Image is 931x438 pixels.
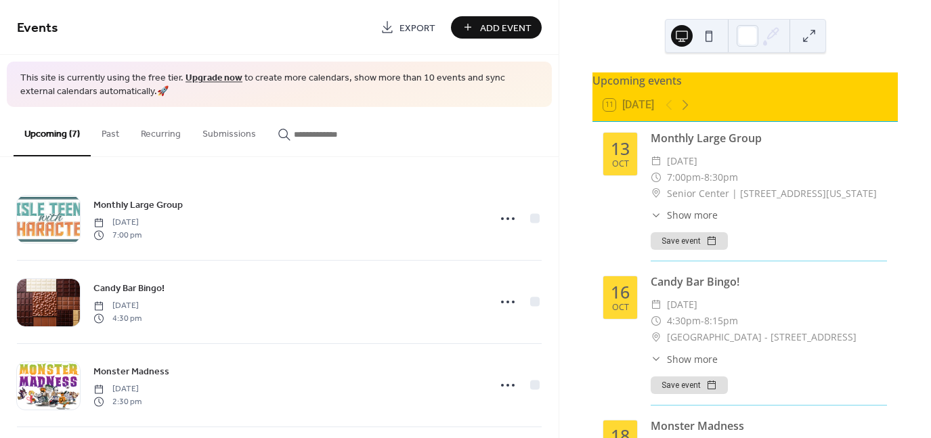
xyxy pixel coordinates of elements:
[651,185,662,202] div: ​
[651,208,718,222] button: ​Show more
[480,21,532,35] span: Add Event
[651,232,728,250] button: Save event
[651,273,887,290] div: Candy Bar Bingo!
[93,395,142,408] span: 2:30 pm
[667,297,697,313] span: [DATE]
[91,107,130,155] button: Past
[667,169,701,185] span: 7:00pm
[704,169,738,185] span: 8:30pm
[667,352,718,366] span: Show more
[130,107,192,155] button: Recurring
[17,15,58,41] span: Events
[667,313,701,329] span: 4:30pm
[93,383,142,395] span: [DATE]
[651,352,718,366] button: ​Show more
[651,329,662,345] div: ​
[651,313,662,329] div: ​
[20,72,538,98] span: This site is currently using the free tier. to create more calendars, show more than 10 events an...
[93,312,142,324] span: 4:30 pm
[186,69,242,87] a: Upgrade now
[651,153,662,169] div: ​
[93,198,183,213] span: Monthly Large Group
[667,185,877,202] span: Senior Center | [STREET_ADDRESS][US_STATE]
[93,280,165,296] a: Candy Bar Bingo!
[93,197,183,213] a: Monthly Large Group
[701,313,704,329] span: -
[651,297,662,313] div: ​
[192,107,267,155] button: Submissions
[93,217,142,229] span: [DATE]
[399,21,435,35] span: Export
[651,352,662,366] div: ​
[651,130,887,146] div: Monthly Large Group
[701,169,704,185] span: -
[592,72,898,89] div: Upcoming events
[667,329,857,345] span: [GEOGRAPHIC_DATA] - [STREET_ADDRESS]
[93,364,169,379] a: Monster Madness
[651,169,662,185] div: ​
[370,16,446,39] a: Export
[667,153,697,169] span: [DATE]
[667,208,718,222] span: Show more
[93,365,169,379] span: Monster Madness
[651,208,662,222] div: ​
[651,418,887,434] div: Monster Madness
[611,140,630,157] div: 13
[612,160,629,169] div: Oct
[451,16,542,39] button: Add Event
[704,313,738,329] span: 8:15pm
[14,107,91,156] button: Upcoming (7)
[93,300,142,312] span: [DATE]
[93,282,165,296] span: Candy Bar Bingo!
[611,284,630,301] div: 16
[612,303,629,312] div: Oct
[651,376,728,394] button: Save event
[93,229,142,241] span: 7:00 pm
